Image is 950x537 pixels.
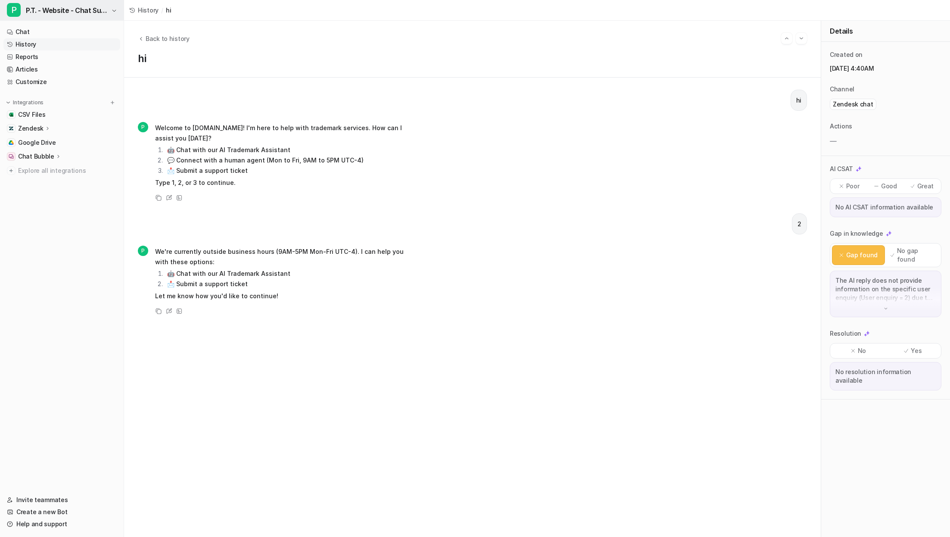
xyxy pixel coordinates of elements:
[9,112,14,117] img: CSV Files
[897,247,935,264] p: No gap found
[3,518,120,530] a: Help and support
[846,251,878,259] p: Gap found
[7,3,21,17] span: P
[835,203,936,212] p: No AI CSAT information available
[830,329,861,338] p: Resolution
[165,279,407,289] li: 📩 Submit a support ticket
[917,182,934,190] p: Great
[155,247,407,267] p: We're currently outside business hours (9AM-5PM Mon-Fri UTC-4). I can help you with these options:
[796,33,807,44] button: Go to next session
[129,6,159,15] a: History
[3,98,46,107] button: Integrations
[13,99,44,106] p: Integrations
[155,291,407,301] p: Let me know how you'd like to continue!
[821,21,950,42] div: Details
[858,347,866,355] p: No
[830,64,941,73] p: [DATE] 4:40AM
[138,53,807,65] h1: hi
[835,368,936,385] p: No resolution information available
[138,122,148,132] span: P
[9,126,14,131] img: Zendesk
[5,100,11,106] img: expand menu
[3,26,120,38] a: Chat
[18,164,117,178] span: Explore all integrations
[165,155,407,165] li: 💬 Connect with a human agent (Mon to Fri, 9AM to 5PM UTC-4)
[781,33,792,44] button: Go to previous session
[166,6,171,15] span: hi
[165,145,407,155] li: 🤖 Chat with our AI Trademark Assistant
[7,166,16,175] img: explore all integrations
[830,229,883,238] p: Gap in knowledge
[881,182,897,190] p: Good
[138,34,190,43] button: Back to history
[883,306,889,312] img: down-arrow
[3,63,120,75] a: Articles
[3,165,120,177] a: Explore all integrations
[165,165,407,176] li: 📩 Submit a support ticket
[26,4,109,16] span: P.T. - Website - Chat Support
[146,34,190,43] span: Back to history
[3,38,120,50] a: History
[796,95,801,106] p: hi
[833,100,873,109] p: Zendesk chat
[830,122,852,131] p: Actions
[155,178,407,188] p: Type 1, 2, or 3 to continue.
[3,51,120,63] a: Reports
[3,506,120,518] a: Create a new Bot
[109,100,115,106] img: menu_add.svg
[3,494,120,506] a: Invite teammates
[161,6,163,15] span: /
[18,110,45,119] span: CSV Files
[18,152,54,161] p: Chat Bubble
[138,6,159,15] span: History
[9,140,14,145] img: Google Drive
[830,50,863,59] p: Created on
[911,347,922,355] p: Yes
[797,219,801,229] p: 2
[830,165,853,173] p: AI CSAT
[18,138,56,147] span: Google Drive
[784,34,790,42] img: Previous session
[9,154,14,159] img: Chat Bubble
[798,34,804,42] img: Next session
[846,182,860,190] p: Poor
[165,268,407,279] li: 🤖 Chat with our AI Trademark Assistant
[3,137,120,149] a: Google DriveGoogle Drive
[3,109,120,121] a: CSV FilesCSV Files
[3,76,120,88] a: Customize
[155,123,407,144] p: Welcome to [DOMAIN_NAME]! I'm here to help with trademark services. How can I assist you [DATE]?
[18,124,44,133] p: Zendesk
[138,246,148,256] span: P
[830,85,854,94] p: Channel
[835,276,936,302] p: The AI reply does not provide information on the specific user enquiry (User enquiry = 2) due to ...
